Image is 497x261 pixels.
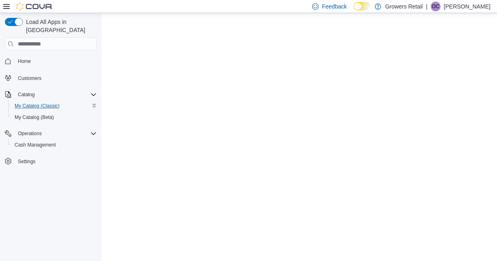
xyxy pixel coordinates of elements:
[8,139,100,151] button: Cash Management
[15,73,97,83] span: Customers
[15,142,56,148] span: Cash Management
[2,155,100,167] button: Settings
[8,100,100,112] button: My Catalog (Classic)
[385,2,423,11] p: Growers Retail
[15,103,60,109] span: My Catalog (Classic)
[18,75,41,82] span: Customers
[2,128,100,139] button: Operations
[15,114,54,121] span: My Catalog (Beta)
[18,58,31,65] span: Home
[426,2,428,11] p: |
[16,2,53,11] img: Cova
[18,130,42,137] span: Operations
[18,91,35,98] span: Catalog
[322,2,347,11] span: Feedback
[11,140,59,150] a: Cash Management
[11,112,97,122] span: My Catalog (Beta)
[11,101,63,111] a: My Catalog (Classic)
[11,101,97,111] span: My Catalog (Classic)
[354,2,371,11] input: Dark Mode
[15,129,45,138] button: Operations
[15,56,97,66] span: Home
[15,156,97,166] span: Settings
[2,72,100,84] button: Customers
[15,157,39,166] a: Settings
[11,112,57,122] a: My Catalog (Beta)
[432,2,439,11] span: OC
[5,52,97,188] nav: Complex example
[8,112,100,123] button: My Catalog (Beta)
[18,158,35,165] span: Settings
[15,90,38,99] button: Catalog
[23,18,97,34] span: Load All Apps in [GEOGRAPHIC_DATA]
[11,140,97,150] span: Cash Management
[15,90,97,99] span: Catalog
[431,2,441,11] div: Olivia Carman
[15,56,34,66] a: Home
[15,73,45,83] a: Customers
[444,2,490,11] p: [PERSON_NAME]
[15,129,97,138] span: Operations
[2,89,100,100] button: Catalog
[2,55,100,67] button: Home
